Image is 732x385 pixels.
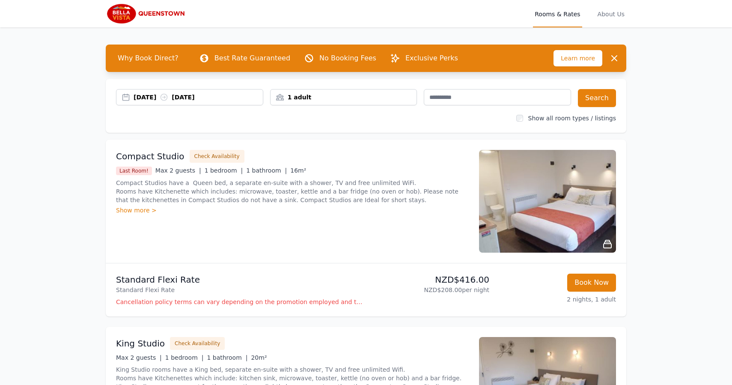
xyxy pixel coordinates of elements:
[290,167,306,174] span: 16m²
[116,286,363,294] p: Standard Flexi Rate
[369,274,489,286] p: NZD$416.00
[528,115,616,122] label: Show all room types / listings
[319,53,376,63] p: No Booking Fees
[369,286,489,294] p: NZD$208.00 per night
[496,295,616,304] p: 2 nights, 1 adult
[190,150,244,163] button: Check Availability
[106,3,188,24] img: Bella Vista Queenstown
[155,167,201,174] span: Max 2 guests |
[567,274,616,292] button: Book Now
[116,337,165,349] h3: King Studio
[116,179,469,204] p: Compact Studios have a Queen bed, a separate en-suite with a shower, TV and free unlimited WiFi. ...
[116,167,152,175] span: Last Room!
[116,206,469,215] div: Show more >
[246,167,287,174] span: 1 bathroom |
[170,337,225,350] button: Check Availability
[578,89,616,107] button: Search
[271,93,417,101] div: 1 adult
[111,50,185,67] span: Why Book Direct?
[165,354,204,361] span: 1 bedroom |
[205,167,243,174] span: 1 bedroom |
[405,53,458,63] p: Exclusive Perks
[134,93,263,101] div: [DATE] [DATE]
[116,150,184,162] h3: Compact Studio
[553,50,602,66] span: Learn more
[251,354,267,361] span: 20m²
[116,298,363,306] p: Cancellation policy terms can vary depending on the promotion employed and the time of stay of th...
[207,354,247,361] span: 1 bathroom |
[214,53,290,63] p: Best Rate Guaranteed
[116,274,363,286] p: Standard Flexi Rate
[116,354,162,361] span: Max 2 guests |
